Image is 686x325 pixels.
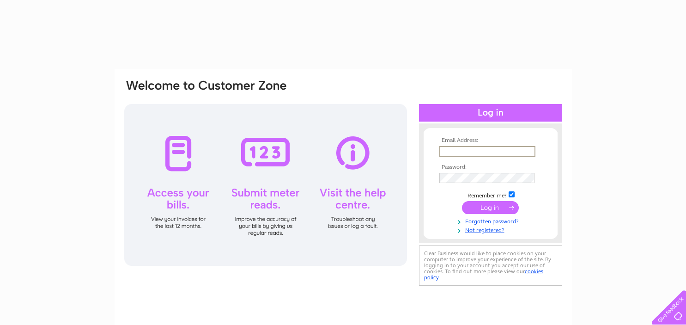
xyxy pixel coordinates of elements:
a: cookies policy [424,268,543,281]
td: Remember me? [437,190,544,199]
input: Submit [462,201,519,214]
a: Not registered? [439,225,544,234]
div: Clear Business would like to place cookies on your computer to improve your experience of the sit... [419,245,562,286]
th: Email Address: [437,137,544,144]
a: Forgotten password? [439,216,544,225]
th: Password: [437,164,544,171]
